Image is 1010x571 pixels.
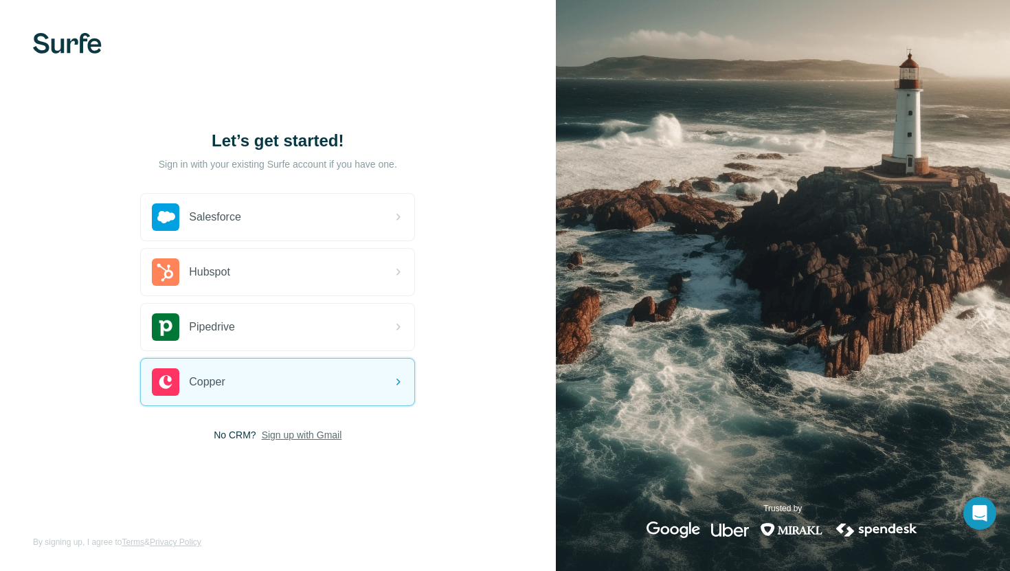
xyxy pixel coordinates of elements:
[189,374,225,390] span: Copper
[963,497,996,530] div: Open Intercom Messenger
[152,313,179,341] img: pipedrive's logo
[834,522,919,538] img: spendesk's logo
[33,33,102,54] img: Surfe's logo
[150,537,201,547] a: Privacy Policy
[140,130,415,152] h1: Let’s get started!
[262,428,342,442] button: Sign up with Gmail
[760,522,823,538] img: mirakl's logo
[152,368,179,396] img: copper's logo
[647,522,700,538] img: google's logo
[152,258,179,286] img: hubspot's logo
[189,319,235,335] span: Pipedrive
[122,537,144,547] a: Terms
[711,522,749,538] img: uber's logo
[152,203,179,231] img: salesforce's logo
[214,428,256,442] span: No CRM?
[33,536,201,548] span: By signing up, I agree to &
[763,502,802,515] p: Trusted by
[189,264,230,280] span: Hubspot
[159,157,397,171] p: Sign in with your existing Surfe account if you have one.
[189,209,241,225] span: Salesforce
